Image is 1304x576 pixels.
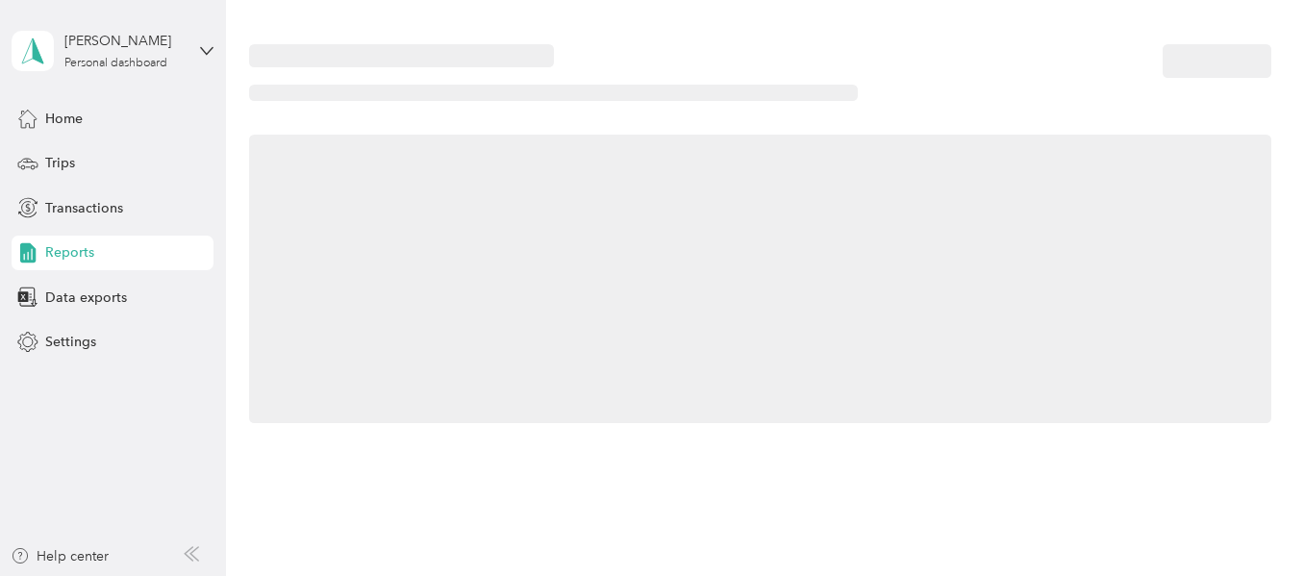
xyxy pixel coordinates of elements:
span: Trips [45,153,75,173]
span: Transactions [45,198,123,218]
div: [PERSON_NAME] [64,31,185,51]
iframe: Everlance-gr Chat Button Frame [1196,468,1304,576]
button: Help center [11,546,109,566]
span: Settings [45,332,96,352]
span: Reports [45,242,94,263]
div: Personal dashboard [64,58,167,69]
span: Data exports [45,288,127,308]
span: Home [45,109,83,129]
